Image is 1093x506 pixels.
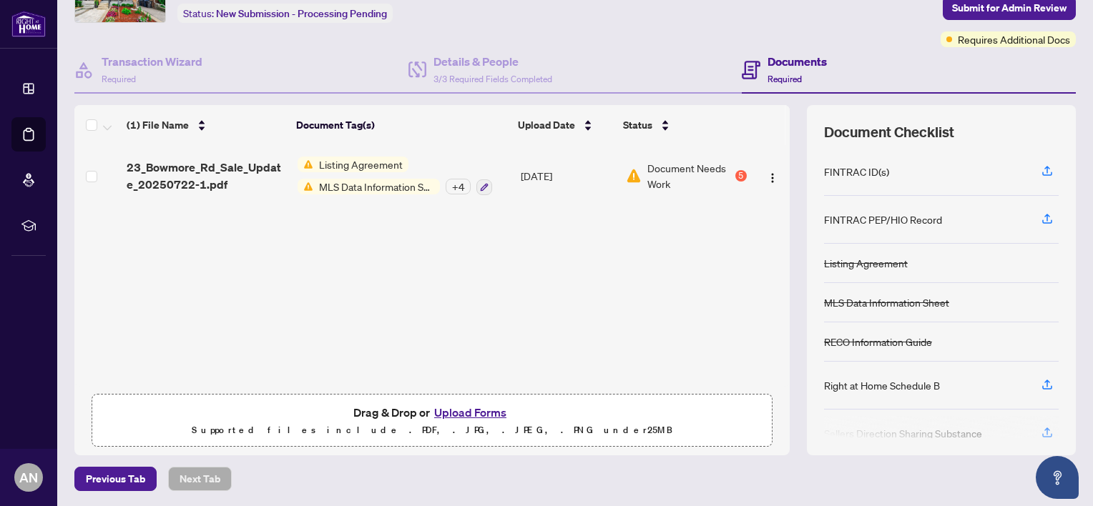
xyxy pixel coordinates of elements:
span: Listing Agreement [313,157,408,172]
img: Logo [767,172,778,184]
span: (1) File Name [127,117,189,133]
span: Requires Additional Docs [958,31,1070,47]
span: Upload Date [518,117,575,133]
div: Right at Home Schedule B [824,377,940,393]
div: 5 [735,170,747,182]
p: Supported files include .PDF, .JPG, .JPEG, .PNG under 25 MB [101,422,763,439]
div: FINTRAC PEP/HIO Record [824,212,942,227]
th: Status [617,105,748,145]
span: AN [19,467,38,487]
span: Document Needs Work [647,160,732,192]
button: Status IconListing AgreementStatus IconMLS Data Information Sheet+4 [298,157,492,195]
span: Drag & Drop orUpload FormsSupported files include .PDF, .JPG, .JPEG, .PNG under25MB [92,395,772,447]
h4: Transaction Wizard [102,53,202,70]
button: Upload Forms [430,403,511,422]
span: Status [623,117,652,133]
button: Previous Tab [74,467,157,491]
span: New Submission - Processing Pending [216,7,387,20]
button: Next Tab [168,467,232,491]
img: logo [11,11,46,37]
div: MLS Data Information Sheet [824,294,949,310]
button: Open asap [1036,456,1079,499]
div: + 4 [446,179,471,194]
span: 3/3 Required Fields Completed [433,74,552,84]
h4: Documents [768,53,827,70]
img: Status Icon [298,179,313,194]
img: Document Status [626,168,642,184]
img: Status Icon [298,157,313,172]
div: RECO Information Guide [824,334,932,349]
div: Status: [177,4,393,23]
button: Logo [761,164,784,187]
th: Upload Date [512,105,617,145]
span: Drag & Drop or [353,403,511,422]
span: MLS Data Information Sheet [313,179,440,194]
th: Document Tag(s) [290,105,512,145]
span: Previous Tab [86,467,145,490]
span: Required [768,74,802,84]
td: [DATE] [515,145,620,207]
div: Listing Agreement [824,255,908,271]
th: (1) File Name [121,105,290,145]
span: 23_Bowmore_Rd_Sale_Update_20250722-1.pdf [127,159,286,193]
h4: Details & People [433,53,552,70]
div: FINTRAC ID(s) [824,164,889,179]
span: Required [102,74,136,84]
span: Document Checklist [824,122,954,142]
